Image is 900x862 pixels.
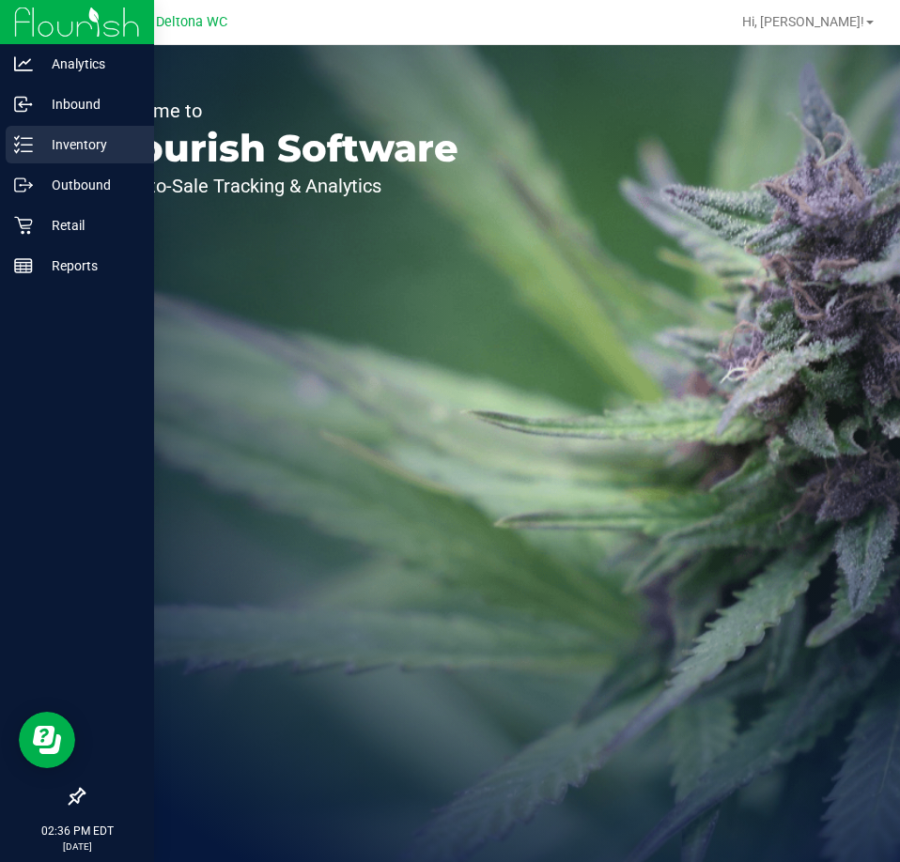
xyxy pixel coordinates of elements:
[8,839,146,854] p: [DATE]
[14,256,33,275] inline-svg: Reports
[14,95,33,114] inline-svg: Inbound
[19,712,75,768] iframe: Resource center
[101,130,458,167] p: Flourish Software
[101,101,458,120] p: Welcome to
[742,14,864,29] span: Hi, [PERSON_NAME]!
[14,216,33,235] inline-svg: Retail
[33,254,146,277] p: Reports
[33,214,146,237] p: Retail
[14,135,33,154] inline-svg: Inventory
[33,93,146,115] p: Inbound
[101,177,458,195] p: Seed-to-Sale Tracking & Analytics
[156,14,227,30] span: Deltona WC
[33,53,146,75] p: Analytics
[33,133,146,156] p: Inventory
[8,823,146,839] p: 02:36 PM EDT
[14,54,33,73] inline-svg: Analytics
[33,174,146,196] p: Outbound
[14,176,33,194] inline-svg: Outbound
